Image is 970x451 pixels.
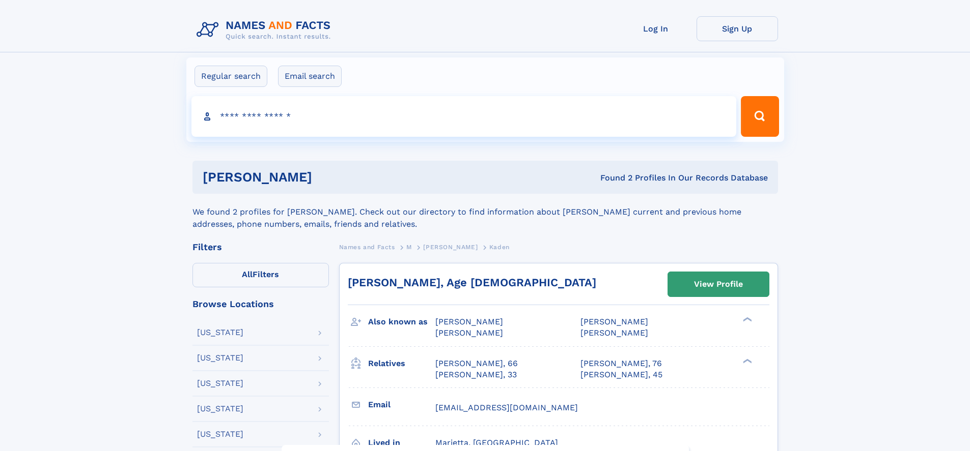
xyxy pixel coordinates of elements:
[697,16,778,41] a: Sign Up
[339,240,395,253] a: Names and Facts
[615,16,697,41] a: Log In
[435,403,578,412] span: [EMAIL_ADDRESS][DOMAIN_NAME]
[580,369,662,380] a: [PERSON_NAME], 45
[740,316,753,323] div: ❯
[192,243,329,252] div: Filters
[423,240,478,253] a: [PERSON_NAME]
[435,358,518,369] a: [PERSON_NAME], 66
[423,244,478,251] span: [PERSON_NAME]
[195,66,267,87] label: Regular search
[278,66,342,87] label: Email search
[197,328,243,337] div: [US_STATE]
[192,263,329,287] label: Filters
[368,355,435,372] h3: Relatives
[191,96,737,137] input: search input
[368,396,435,413] h3: Email
[192,194,778,230] div: We found 2 profiles for [PERSON_NAME]. Check out our directory to find information about [PERSON_...
[406,240,412,253] a: M
[197,430,243,438] div: [US_STATE]
[348,276,596,289] a: [PERSON_NAME], Age [DEMOGRAPHIC_DATA]
[580,328,648,338] span: [PERSON_NAME]
[197,405,243,413] div: [US_STATE]
[489,244,510,251] span: Kaden
[694,273,743,296] div: View Profile
[740,357,753,364] div: ❯
[203,171,456,184] h1: [PERSON_NAME]
[406,244,412,251] span: M
[197,354,243,362] div: [US_STATE]
[192,16,339,44] img: Logo Names and Facts
[435,317,503,326] span: [PERSON_NAME]
[456,172,768,184] div: Found 2 Profiles In Our Records Database
[435,438,558,447] span: Marietta, [GEOGRAPHIC_DATA]
[580,358,662,369] a: [PERSON_NAME], 76
[197,379,243,387] div: [US_STATE]
[741,96,779,137] button: Search Button
[435,369,517,380] a: [PERSON_NAME], 33
[668,272,769,296] a: View Profile
[368,313,435,330] h3: Also known as
[580,317,648,326] span: [PERSON_NAME]
[435,328,503,338] span: [PERSON_NAME]
[192,299,329,309] div: Browse Locations
[242,269,253,279] span: All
